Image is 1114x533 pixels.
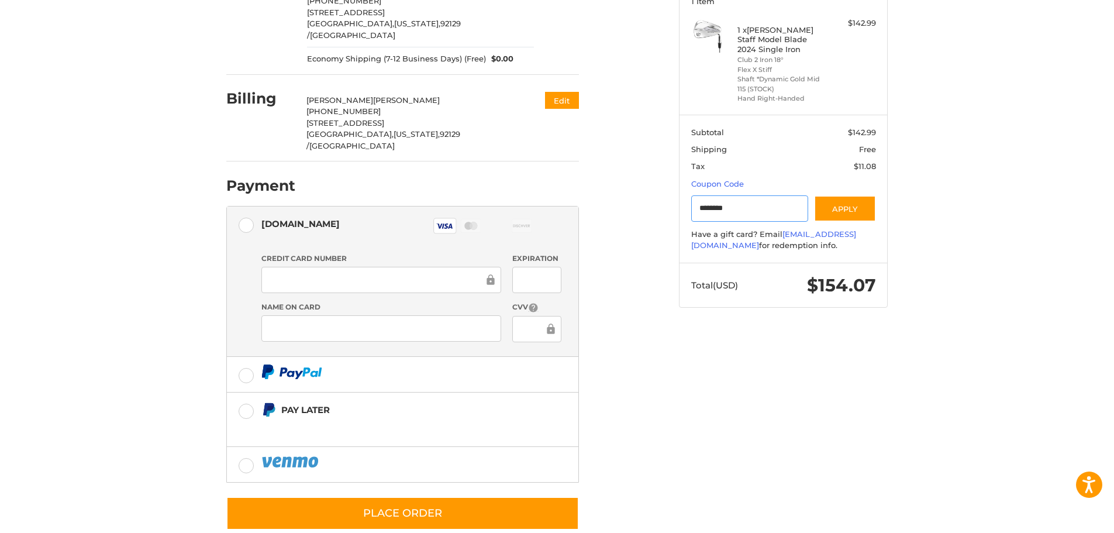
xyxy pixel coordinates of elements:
span: [STREET_ADDRESS] [307,8,385,17]
a: Coupon Code [691,179,744,188]
span: $142.99 [848,128,876,137]
div: Pay Later [281,400,505,419]
span: [PERSON_NAME] [306,95,373,105]
label: CVV [512,302,561,313]
label: Expiration [512,253,561,264]
button: Apply [814,195,876,222]
span: [STREET_ADDRESS] [306,118,384,128]
li: Flex X Stiff [737,65,827,75]
span: [GEOGRAPHIC_DATA] [310,30,395,40]
span: Total (USD) [691,280,738,291]
span: 92129 / [307,19,461,40]
span: [US_STATE], [394,19,440,28]
h2: Billing [226,90,295,108]
span: [PERSON_NAME] [373,95,440,105]
span: Economy Shipping (7-12 Business Days) (Free) [307,53,486,65]
span: $154.07 [807,274,876,296]
button: Edit [545,92,579,109]
div: Have a gift card? Email for redemption info. [691,229,876,252]
span: Tax [691,161,705,171]
label: Name on Card [261,302,501,312]
span: [US_STATE], [394,129,440,139]
img: PayPal icon [261,455,321,469]
input: Gift Certificate or Coupon Code [691,195,809,222]
h4: 1 x [PERSON_NAME] Staff Model Blade 2024 Single Iron [737,25,827,54]
li: Club 2 Iron 18° [737,55,827,65]
span: $0.00 [486,53,514,65]
span: $11.08 [854,161,876,171]
span: [PHONE_NUMBER] [306,106,381,116]
iframe: Google Customer Reviews [1018,501,1114,533]
img: PayPal icon [261,364,322,379]
span: [GEOGRAPHIC_DATA], [306,129,394,139]
button: Place Order [226,497,579,530]
span: Shipping [691,145,727,154]
h2: Payment [226,177,295,195]
span: Subtotal [691,128,724,137]
iframe: PayPal Message 1 [261,422,506,432]
li: Shaft *Dynamic Gold Mid 115 (STOCK) [737,74,827,94]
span: Free [859,145,876,154]
span: 92129 / [306,129,460,150]
li: Hand Right-Handed [737,94,827,104]
img: Pay Later icon [261,403,276,417]
div: [DOMAIN_NAME] [261,214,340,233]
span: [GEOGRAPHIC_DATA] [309,141,395,150]
label: Credit Card Number [261,253,501,264]
span: [GEOGRAPHIC_DATA], [307,19,394,28]
div: $142.99 [830,18,876,29]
